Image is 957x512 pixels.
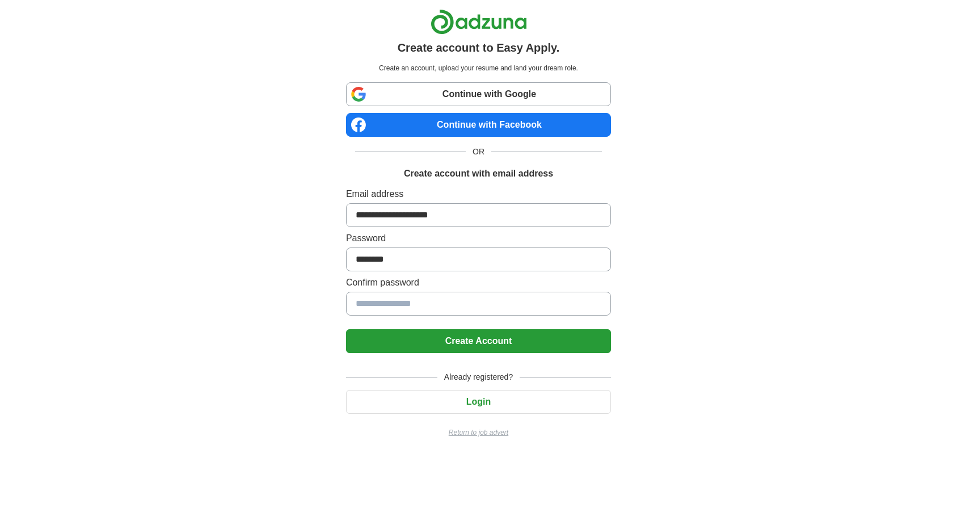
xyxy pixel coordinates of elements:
[431,9,527,35] img: Adzuna logo
[346,329,611,353] button: Create Account
[466,146,491,158] span: OR
[346,232,611,245] label: Password
[346,390,611,414] button: Login
[346,427,611,438] a: Return to job advert
[437,371,520,383] span: Already registered?
[346,113,611,137] a: Continue with Facebook
[346,397,611,406] a: Login
[404,167,553,181] h1: Create account with email address
[346,187,611,201] label: Email address
[398,39,560,56] h1: Create account to Easy Apply.
[346,82,611,106] a: Continue with Google
[346,276,611,289] label: Confirm password
[348,63,609,73] p: Create an account, upload your resume and land your dream role.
